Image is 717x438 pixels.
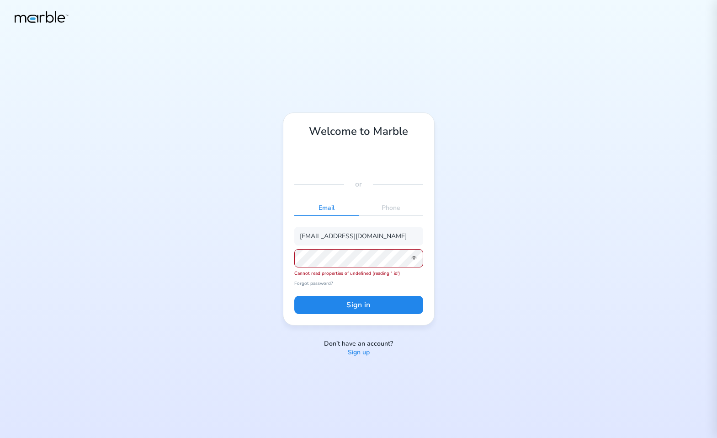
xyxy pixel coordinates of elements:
[294,296,423,314] button: Sign in
[294,270,423,277] div: Cannot read properties of undefined (reading '_id')
[348,348,370,357] a: Sign up
[324,340,393,348] p: Don’t have an account?
[294,201,359,215] p: Email
[294,124,423,139] h1: Welcome to Marble
[359,201,423,215] p: Phone
[294,227,423,245] input: Account email
[294,280,423,287] a: Forgot password?
[290,149,409,169] iframe: Кнопка "Войти с аккаунтом Google"
[355,179,362,190] p: or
